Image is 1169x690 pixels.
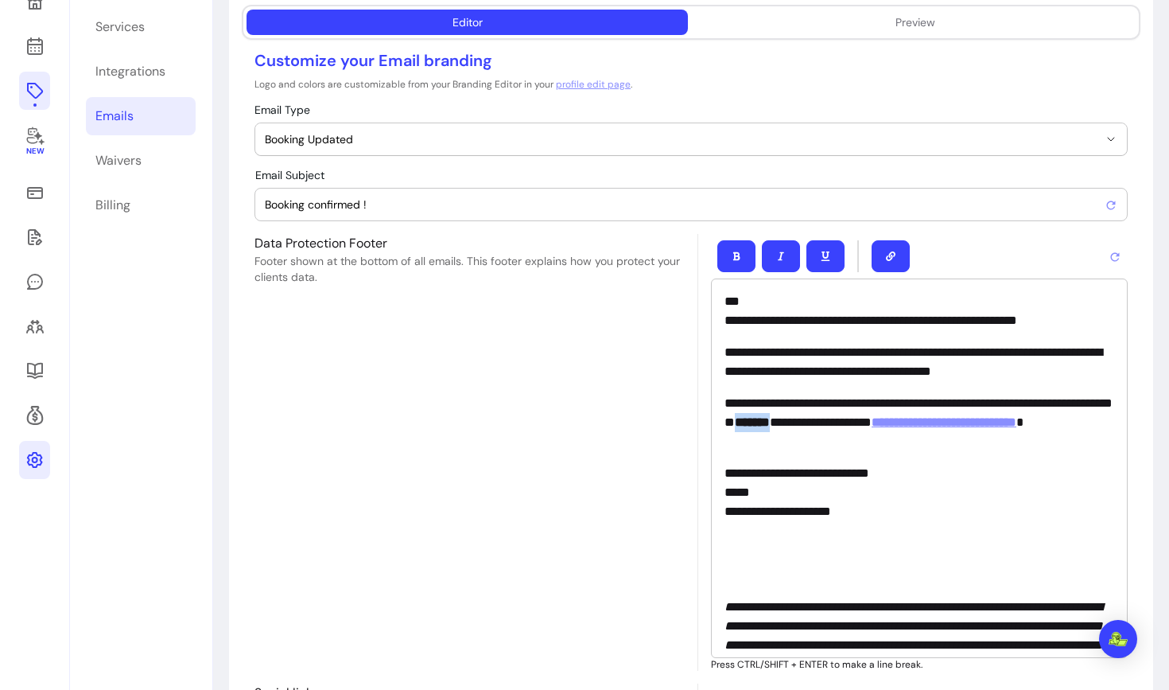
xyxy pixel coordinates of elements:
[86,97,196,135] a: Emails
[86,186,196,224] a: Billing
[19,352,50,390] a: Resources
[86,53,196,91] a: Integrations
[895,14,935,30] div: Preview
[255,168,324,182] span: Email Subject
[1105,195,1117,214] span: Reset
[95,151,142,170] div: Waivers
[19,173,50,212] a: Sales
[254,49,1128,72] p: Customize your Email branding
[556,78,631,91] a: profile edit page
[265,131,1098,147] span: Booking Updated
[19,307,50,345] a: Clients
[452,14,483,30] div: Editor
[254,234,685,253] p: Data Protection Footer
[254,253,685,285] p: Footer shown at the bottom of all emails. This footer explains how you protect your clients data.
[25,146,43,157] span: New
[19,441,50,479] a: Settings
[255,123,1127,155] button: Booking Updated
[95,196,130,215] div: Billing
[19,72,50,110] a: Offerings
[95,18,145,37] div: Services
[19,396,50,435] a: Refer & Earn
[1099,620,1137,658] div: Open Intercom Messenger
[19,263,50,301] a: My Messages
[86,8,196,46] a: Services
[254,78,1128,91] p: Logo and colors are customizable from your Branding Editor in your .
[95,62,165,81] div: Integrations
[711,658,1128,671] p: Press CTRL/SHIFT + ENTER to make a line break.
[265,197,1105,212] input: Email Subject
[86,142,196,180] a: Waivers
[19,218,50,256] a: Waivers
[19,116,50,167] a: New
[95,107,134,126] div: Emails
[19,27,50,65] a: Calendar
